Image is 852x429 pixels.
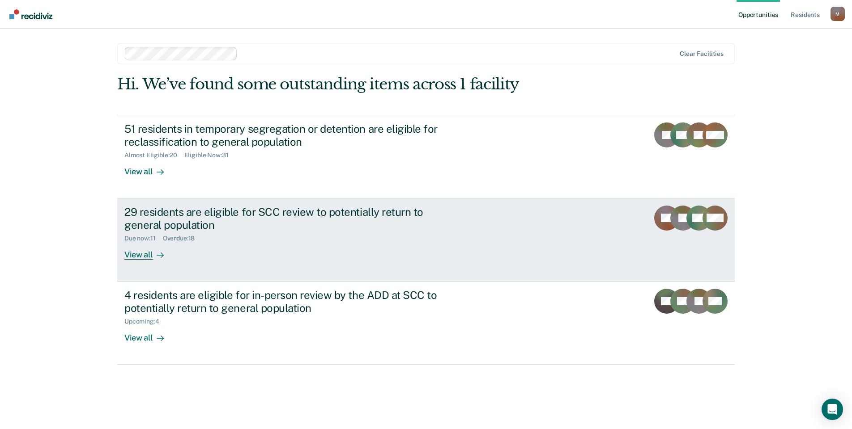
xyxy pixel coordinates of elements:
[184,151,236,159] div: Eligible Now : 31
[117,115,735,198] a: 51 residents in temporary segregation or detention are eligible for reclassification to general p...
[680,50,724,58] div: Clear facilities
[163,235,202,242] div: Overdue : 18
[117,198,735,282] a: 29 residents are eligible for SCC review to potentially return to general populationDue now:11Ove...
[124,206,439,231] div: 29 residents are eligible for SCC review to potentially return to general population
[831,7,845,21] div: M
[831,7,845,21] button: Profile dropdown button
[124,318,166,325] div: Upcoming : 4
[822,399,843,420] div: Open Intercom Messenger
[124,151,184,159] div: Almost Eligible : 20
[9,9,52,19] img: Recidiviz
[117,282,735,365] a: 4 residents are eligible for in-person review by the ADD at SCC to potentially return to general ...
[124,159,175,177] div: View all
[124,235,163,242] div: Due now : 11
[124,289,439,315] div: 4 residents are eligible for in-person review by the ADD at SCC to potentially return to general ...
[124,122,439,148] div: 51 residents in temporary segregation or detention are eligible for reclassification to general p...
[124,242,175,260] div: View all
[117,75,611,93] div: Hi. We’ve found some outstanding items across 1 facility
[124,325,175,343] div: View all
